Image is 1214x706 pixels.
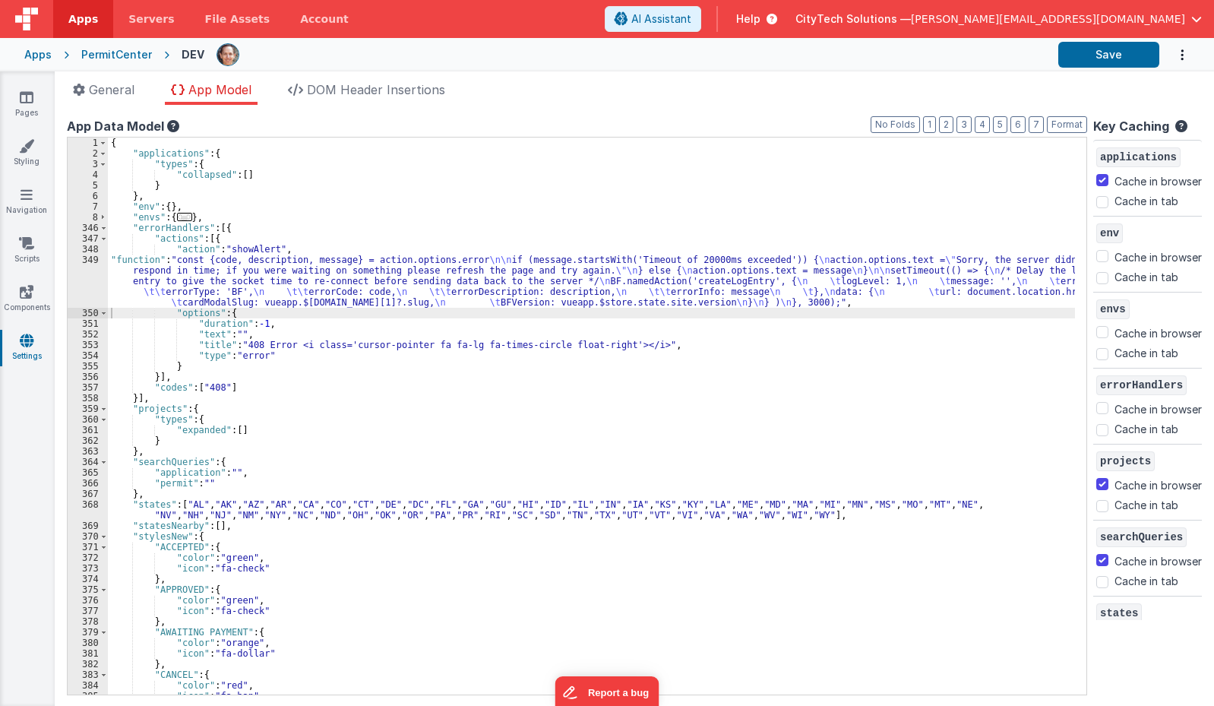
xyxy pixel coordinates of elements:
label: Cache in tab [1114,421,1178,437]
div: 385 [68,691,108,701]
div: 6 [68,191,108,201]
label: Cache in browser [1114,551,1202,569]
div: 8 [68,212,108,223]
button: 6 [1010,116,1026,133]
div: 1 [68,138,108,148]
div: 367 [68,489,108,499]
div: 359 [68,404,108,414]
button: No Folds [871,116,920,133]
div: 358 [68,393,108,404]
button: Format [1047,116,1087,133]
span: applications [1096,147,1181,167]
span: File Assets [205,11,270,27]
div: 371 [68,542,108,552]
button: 3 [956,116,972,133]
div: 346 [68,223,108,233]
div: 348 [68,244,108,255]
div: 378 [68,616,108,627]
label: Cache in tab [1114,269,1178,285]
div: 350 [68,308,108,318]
span: App Model [188,82,251,97]
label: Cache in tab [1114,345,1178,361]
div: 374 [68,574,108,584]
div: 353 [68,340,108,350]
div: 360 [68,414,108,425]
span: Servers [128,11,174,27]
span: envs [1096,299,1130,319]
button: 4 [975,116,990,133]
div: 382 [68,659,108,670]
div: 381 [68,648,108,659]
div: 384 [68,680,108,691]
div: 351 [68,318,108,329]
img: e92780d1901cbe7d843708aaaf5fdb33 [217,44,239,65]
div: 372 [68,552,108,563]
div: 377 [68,606,108,616]
label: Cache in tab [1114,497,1178,513]
div: 3 [68,159,108,169]
div: 355 [68,361,108,372]
span: CityTech Solutions — [795,11,911,27]
div: 2 [68,148,108,159]
span: DOM Header Insertions [307,82,445,97]
label: Cache in browser [1114,247,1202,265]
button: 1 [923,116,936,133]
div: 383 [68,670,108,680]
div: 379 [68,627,108,638]
button: 2 [939,116,953,133]
div: 373 [68,563,108,574]
span: General [89,82,134,97]
div: 347 [68,233,108,244]
label: Cache in browser [1114,171,1202,189]
span: env [1096,223,1123,243]
span: Apps [68,11,98,27]
button: 5 [993,116,1007,133]
div: 380 [68,638,108,648]
div: App Data Model [67,117,1087,135]
h4: Key Caching [1093,120,1169,134]
span: searchQueries [1096,527,1187,547]
div: 4 [68,169,108,180]
div: 7 [68,201,108,212]
div: 357 [68,382,108,393]
span: states [1096,603,1142,623]
div: 349 [68,255,108,308]
label: Cache in tab [1114,573,1178,589]
div: 376 [68,595,108,606]
div: DEV [182,47,204,62]
label: Cache in tab [1114,193,1178,209]
div: 354 [68,350,108,361]
div: 352 [68,329,108,340]
div: 365 [68,467,108,478]
div: PermitCenter [81,47,152,62]
label: Cache in browser [1114,475,1202,493]
div: 366 [68,478,108,489]
span: [PERSON_NAME][EMAIL_ADDRESS][DOMAIN_NAME] [911,11,1185,27]
div: 368 [68,499,108,521]
div: 369 [68,521,108,531]
div: 375 [68,584,108,595]
div: 370 [68,531,108,542]
div: 364 [68,457,108,467]
div: 5 [68,180,108,191]
button: AI Assistant [605,6,701,32]
label: Cache in browser [1114,399,1202,417]
div: 362 [68,435,108,446]
button: 7 [1029,116,1044,133]
span: ... [177,213,192,221]
span: errorHandlers [1096,375,1187,395]
div: 363 [68,446,108,457]
span: Help [736,11,760,27]
button: Options [1159,40,1190,71]
span: AI Assistant [631,11,691,27]
div: 361 [68,425,108,435]
label: Cache in browser [1114,323,1202,341]
button: Save [1058,42,1159,68]
button: CityTech Solutions — [PERSON_NAME][EMAIL_ADDRESS][DOMAIN_NAME] [795,11,1202,27]
span: projects [1096,451,1155,471]
div: Apps [24,47,52,62]
div: 356 [68,372,108,382]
